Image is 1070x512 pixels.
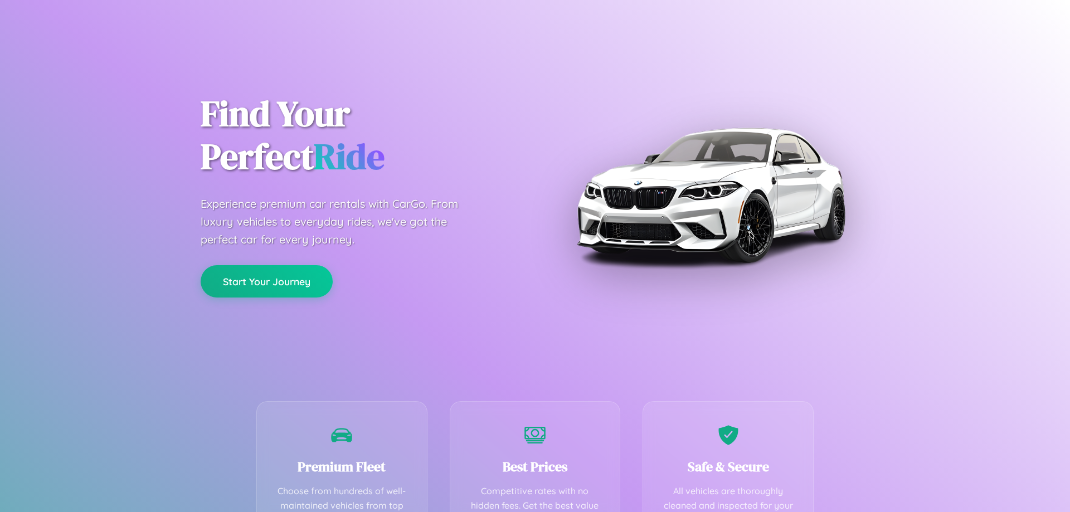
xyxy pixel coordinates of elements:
[274,457,410,476] h3: Premium Fleet
[201,265,333,298] button: Start Your Journey
[201,92,518,178] h1: Find Your Perfect
[467,457,604,476] h3: Best Prices
[571,56,850,334] img: Premium BMW car rental vehicle
[201,195,479,248] p: Experience premium car rentals with CarGo. From luxury vehicles to everyday rides, we've got the ...
[660,457,796,476] h3: Safe & Secure
[314,132,385,181] span: Ride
